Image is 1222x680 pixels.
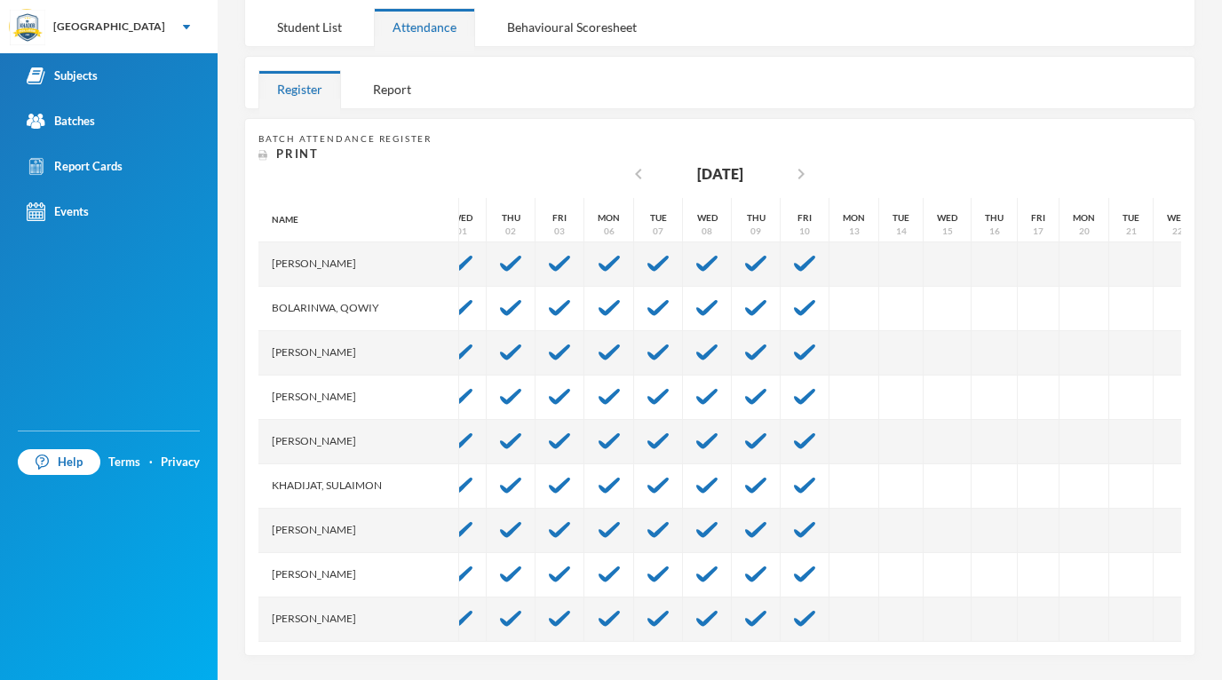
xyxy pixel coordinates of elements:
div: Name [258,198,459,242]
div: Wed [1167,211,1187,225]
div: Thu [985,211,1004,225]
div: Wed [452,211,472,225]
span: Batch Attendance Register [258,133,432,144]
div: Register [258,70,341,108]
div: Mon [1073,211,1095,225]
div: 21 [1126,225,1137,238]
div: 10 [799,225,810,238]
div: Fri [1031,211,1045,225]
div: 22 [1172,225,1183,238]
div: 02 [505,225,516,238]
div: Behavioural Scoresheet [488,8,655,46]
div: 01 [456,225,467,238]
div: Tue [893,211,909,225]
div: Khadijat, Sulaimon [258,464,459,509]
div: 03 [554,225,565,238]
div: Fri [552,211,567,225]
div: 15 [942,225,953,238]
div: [PERSON_NAME] [258,509,459,553]
i: chevron_left [628,163,649,185]
span: Print [276,146,319,161]
div: 14 [896,225,907,238]
div: [PERSON_NAME] [258,242,459,287]
div: [PERSON_NAME] [258,420,459,464]
div: 20 [1079,225,1090,238]
div: Batches [27,112,95,130]
div: Mon [843,211,865,225]
div: Mon [598,211,620,225]
a: Terms [108,454,140,471]
div: · [149,454,153,471]
div: Bolarinwa, Qowiy [258,287,459,331]
div: Report Cards [27,157,123,176]
div: 17 [1033,225,1043,238]
a: Privacy [161,454,200,471]
div: Fri [797,211,812,225]
div: [DATE] [697,163,743,185]
div: [GEOGRAPHIC_DATA] [53,19,165,35]
div: 09 [750,225,761,238]
div: Wed [697,211,718,225]
img: logo [10,10,45,45]
div: Thu [502,211,520,225]
div: Report [354,70,430,108]
div: [PERSON_NAME] [258,597,459,642]
div: 08 [702,225,712,238]
div: 13 [849,225,860,238]
div: 07 [653,225,663,238]
div: Subjects [27,67,98,85]
div: Attendance [374,8,475,46]
div: 06 [604,225,615,238]
div: [PERSON_NAME] [258,376,459,420]
div: Student List [258,8,361,46]
div: Thu [747,211,766,225]
div: Events [27,202,89,221]
div: [PERSON_NAME] [258,331,459,376]
div: 16 [989,225,1000,238]
div: Tue [1123,211,1139,225]
div: [PERSON_NAME] [258,553,459,597]
a: Help [18,449,100,476]
div: Tue [650,211,667,225]
div: Wed [937,211,957,225]
i: chevron_right [790,163,812,185]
